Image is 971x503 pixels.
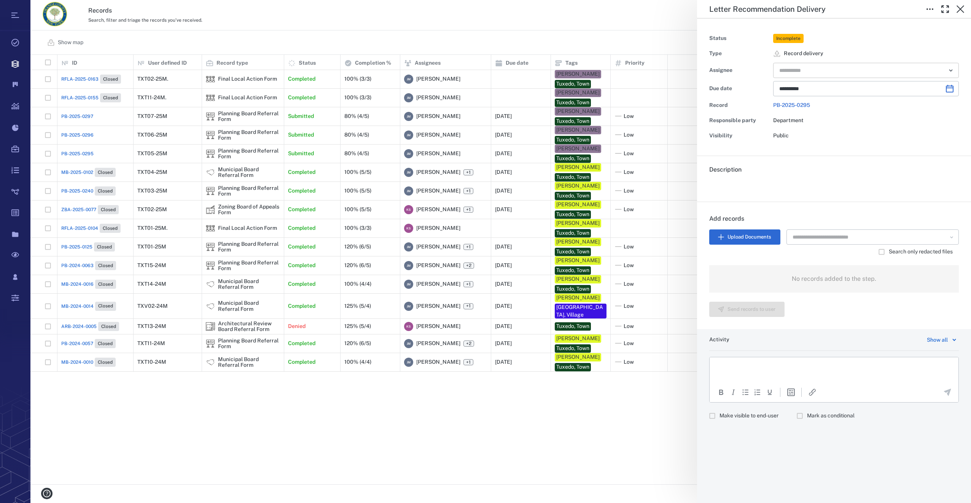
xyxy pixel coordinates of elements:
button: Close [953,2,968,17]
div: Show all [927,335,948,344]
h6: Activity [709,336,729,344]
span: Department [773,117,804,123]
div: Record [709,100,770,111]
button: Open [946,65,956,76]
div: Responsible party [709,115,770,126]
div: Status [709,33,770,44]
button: Toggle Fullscreen [938,2,953,17]
span: Record delivery [784,50,823,57]
span: Help [17,5,33,12]
div: Type [709,48,770,59]
button: Upload Documents [709,229,780,245]
button: Insert/edit link [808,388,817,397]
button: Bold [716,388,726,397]
div: Search Document Manager Files [786,229,959,245]
div: Numbered list [753,388,762,397]
div: Citizen will see comment [709,409,785,423]
button: Insert template [786,388,796,397]
div: Comment will be marked as non-final decision [797,409,861,423]
button: Toggle to Edit Boxes [922,2,938,17]
span: Incomplete [775,35,802,42]
h6: Description [709,165,959,174]
a: PB-2025-0295 [773,102,810,108]
div: Assignee [709,65,770,76]
div: No records added to the step. [709,265,959,293]
iframe: Rich Text Area [710,357,958,382]
span: . [709,181,711,188]
button: Choose date, selected date is Aug 20, 2025 [942,81,957,96]
button: Send the comment [943,388,952,397]
span: Mark as conditional [807,412,855,420]
div: Bullet list [741,388,750,397]
h5: Letter Recommendation Delivery [709,5,826,14]
button: Open [947,232,956,242]
span: Public [773,132,789,138]
button: Italic [729,388,738,397]
span: Search only redacted files [889,248,953,256]
button: Underline [765,388,774,397]
span: Make visible to end-user [719,412,778,420]
h6: Add records [709,214,959,229]
div: Visibility [709,131,770,141]
div: Due date [709,83,770,94]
